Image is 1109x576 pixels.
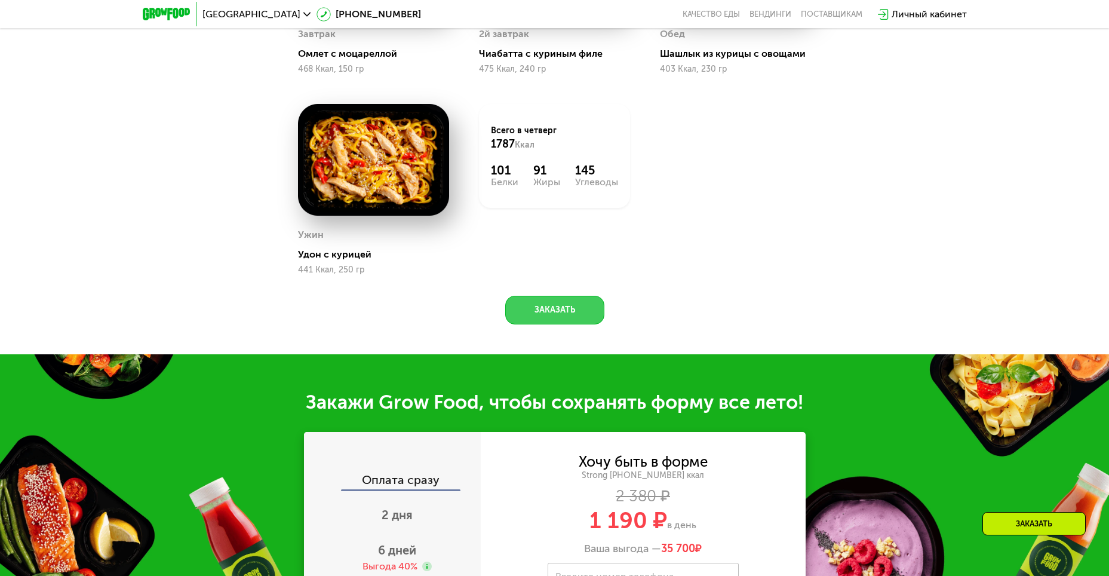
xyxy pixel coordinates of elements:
[533,177,560,187] div: Жиры
[661,542,695,555] span: 35 700
[202,10,300,19] span: [GEOGRAPHIC_DATA]
[298,249,459,261] div: Удон с курицей
[579,455,708,468] div: Хочу быть в форме
[305,474,481,489] div: Оплата сразу
[982,512,1086,535] div: Заказать
[575,163,618,177] div: 145
[801,10,862,19] div: поставщикам
[661,543,702,556] span: ₽
[298,25,336,43] div: Завтрак
[683,10,740,19] a: Качество еды
[481,490,806,503] div: 2 380 ₽
[317,7,421,22] a: [PHONE_NUMBER]
[491,177,518,187] div: Белки
[749,10,791,19] a: Вендинги
[660,65,811,74] div: 403 Ккал, 230 гр
[481,470,806,481] div: Strong [PHONE_NUMBER] ккал
[491,163,518,177] div: 101
[575,177,618,187] div: Углеводы
[479,48,640,60] div: Чиабатта с куриным филе
[533,163,560,177] div: 91
[892,7,967,22] div: Личный кабинет
[479,65,630,74] div: 475 Ккал, 240 гр
[298,226,324,244] div: Ужин
[505,296,604,324] button: Заказать
[298,65,449,74] div: 468 Ккал, 150 гр
[298,265,449,275] div: 441 Ккал, 250 гр
[491,125,618,151] div: Всего в четверг
[660,48,821,60] div: Шашлык из курицы с овощами
[589,507,667,534] span: 1 190 ₽
[491,137,515,151] span: 1787
[481,543,806,556] div: Ваша выгода —
[515,140,534,150] span: Ккал
[479,25,529,43] div: 2й завтрак
[667,519,696,531] span: в день
[363,560,417,573] div: Выгода 40%
[298,48,459,60] div: Омлет с моцареллой
[660,25,685,43] div: Обед
[382,508,413,522] span: 2 дня
[378,543,416,557] span: 6 дней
